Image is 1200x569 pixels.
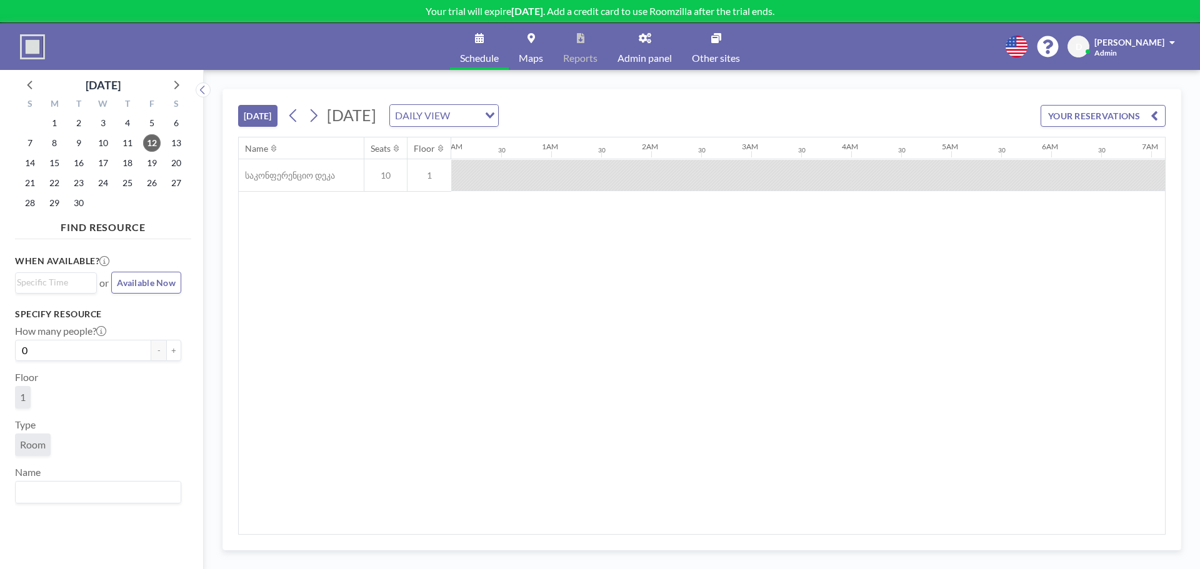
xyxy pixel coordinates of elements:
[1076,41,1082,52] span: D
[390,105,498,126] div: Search for option
[998,146,1006,154] div: 30
[21,194,39,212] span: Sunday, September 28, 2025
[15,466,41,478] label: Name
[742,142,758,151] div: 3AM
[94,154,112,172] span: Wednesday, September 17, 2025
[16,273,96,292] div: Search for option
[46,134,63,152] span: Monday, September 8, 2025
[46,194,63,212] span: Monday, September 29, 2025
[15,309,181,320] h3: Specify resource
[519,53,543,63] span: Maps
[682,23,750,70] a: Other sites
[327,106,376,124] span: [DATE]
[942,142,958,151] div: 5AM
[1094,37,1164,47] span: [PERSON_NAME]
[509,23,553,70] a: Maps
[17,484,174,500] input: Search for option
[498,146,506,154] div: 30
[70,114,87,132] span: Tuesday, September 2, 2025
[143,154,161,172] span: Friday, September 19, 2025
[46,114,63,132] span: Monday, September 1, 2025
[18,97,42,113] div: S
[16,482,181,503] div: Search for option
[898,146,906,154] div: 30
[42,97,67,113] div: M
[598,146,606,154] div: 30
[442,142,462,151] div: 12AM
[698,146,706,154] div: 30
[117,277,176,288] span: Available Now
[371,143,391,154] div: Seats
[21,174,39,192] span: Sunday, September 21, 2025
[450,23,509,70] a: Schedule
[46,154,63,172] span: Monday, September 15, 2025
[143,114,161,132] span: Friday, September 5, 2025
[511,5,543,17] b: [DATE]
[119,114,136,132] span: Thursday, September 4, 2025
[46,174,63,192] span: Monday, September 22, 2025
[798,146,806,154] div: 30
[21,134,39,152] span: Sunday, September 7, 2025
[238,105,277,127] button: [DATE]
[70,174,87,192] span: Tuesday, September 23, 2025
[15,371,38,383] label: Floor
[1094,48,1117,57] span: Admin
[167,174,185,192] span: Saturday, September 27, 2025
[364,170,407,181] span: 10
[164,97,188,113] div: S
[563,53,597,63] span: Reports
[167,134,185,152] span: Saturday, September 13, 2025
[70,134,87,152] span: Tuesday, September 9, 2025
[86,76,121,94] div: [DATE]
[17,275,89,289] input: Search for option
[111,272,181,294] button: Available Now
[607,23,682,70] a: Admin panel
[99,277,109,289] span: or
[143,174,161,192] span: Friday, September 26, 2025
[143,134,161,152] span: Friday, September 12, 2025
[553,23,607,70] a: Reports
[166,340,181,361] button: +
[1041,105,1166,127] button: YOUR RESERVATIONS
[167,114,185,132] span: Saturday, September 6, 2025
[414,143,435,154] div: Floor
[119,174,136,192] span: Thursday, September 25, 2025
[151,340,166,361] button: -
[692,53,740,63] span: Other sites
[21,154,39,172] span: Sunday, September 14, 2025
[94,134,112,152] span: Wednesday, September 10, 2025
[70,154,87,172] span: Tuesday, September 16, 2025
[15,216,191,234] h4: FIND RESOURCE
[119,154,136,172] span: Thursday, September 18, 2025
[642,142,658,151] div: 2AM
[20,391,26,403] span: 1
[15,418,36,431] label: Type
[139,97,164,113] div: F
[542,142,558,151] div: 1AM
[1042,142,1058,151] div: 6AM
[91,97,116,113] div: W
[70,194,87,212] span: Tuesday, September 30, 2025
[167,154,185,172] span: Saturday, September 20, 2025
[392,107,452,124] span: DAILY VIEW
[842,142,858,151] div: 4AM
[94,174,112,192] span: Wednesday, September 24, 2025
[1142,142,1158,151] div: 7AM
[245,143,268,154] div: Name
[115,97,139,113] div: T
[617,53,672,63] span: Admin panel
[20,34,45,59] img: organization-logo
[460,53,499,63] span: Schedule
[454,107,477,124] input: Search for option
[67,97,91,113] div: T
[407,170,451,181] span: 1
[20,438,46,451] span: Room
[239,170,335,181] span: საკონფერენციო დეკა
[119,134,136,152] span: Thursday, September 11, 2025
[15,325,106,337] label: How many people?
[1098,146,1106,154] div: 30
[94,114,112,132] span: Wednesday, September 3, 2025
